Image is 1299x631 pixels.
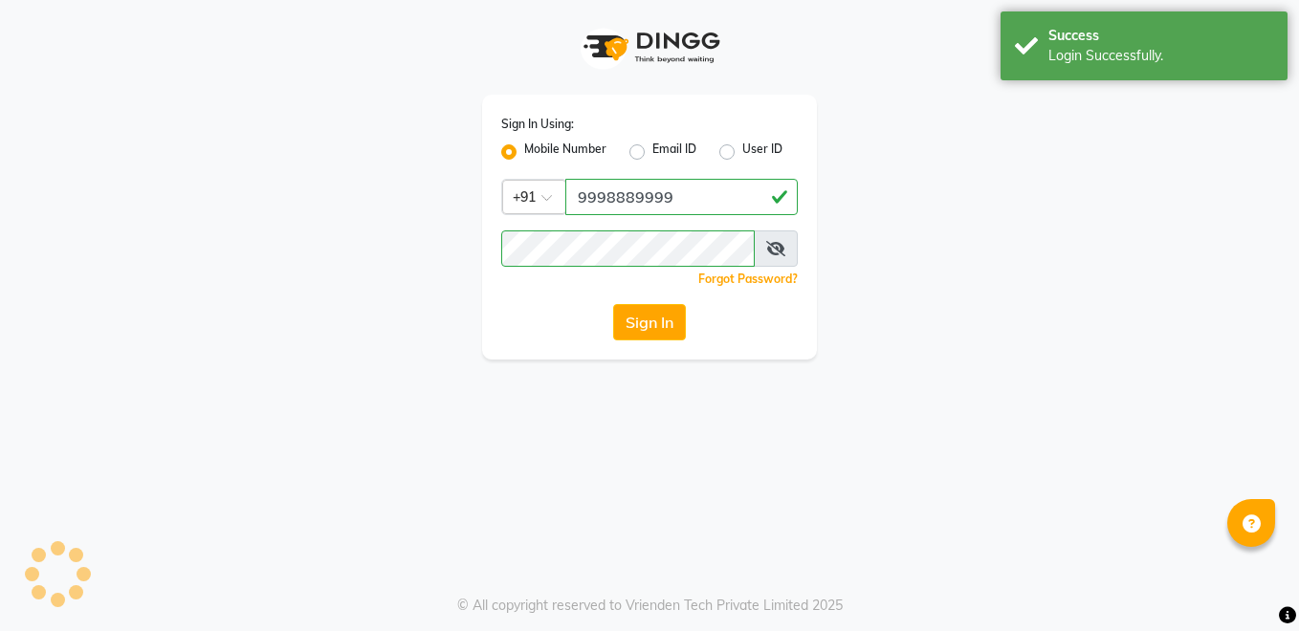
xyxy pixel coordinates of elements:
[1048,26,1273,46] div: Success
[652,141,696,163] label: Email ID
[742,141,782,163] label: User ID
[501,116,574,133] label: Sign In Using:
[524,141,606,163] label: Mobile Number
[565,179,798,215] input: Username
[613,304,686,340] button: Sign In
[501,230,755,267] input: Username
[1048,46,1273,66] div: Login Successfully.
[698,272,798,286] a: Forgot Password?
[573,19,726,76] img: logo1.svg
